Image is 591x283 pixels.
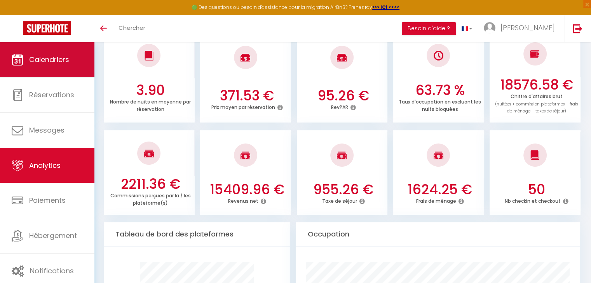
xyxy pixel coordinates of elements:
div: Tableau de bord des plateformes [104,222,290,247]
h3: 371.53 € [205,88,289,104]
p: Commissions perçues par la / les plateforme(s) [110,191,191,206]
p: Frais de ménage [416,196,456,204]
img: Super Booking [23,21,71,35]
img: NO IMAGE [434,51,443,60]
h3: 2211.36 € [108,176,193,192]
h3: 1624.25 € [398,181,482,198]
p: Taux d'occupation en excluant les nuits bloquées [399,97,481,112]
a: >>> ICI <<<< [372,4,399,10]
p: RevPAR [331,102,348,110]
span: Chercher [119,24,145,32]
h3: 3.90 [108,82,193,98]
span: Hébergement [29,231,77,240]
h3: 95.26 € [301,88,385,104]
p: Taxe de séjour [322,196,357,204]
span: Analytics [29,160,61,170]
img: ... [484,22,495,34]
span: Messages [29,125,65,135]
a: Chercher [113,15,151,42]
span: (nuitées + commission plateformes + frais de ménage + taxes de séjour) [495,101,578,114]
h3: 955.26 € [301,181,385,198]
img: NO IMAGE [530,49,540,59]
img: logout [573,24,582,33]
p: Nb checkin et checkout [504,196,560,204]
a: ... [PERSON_NAME] [478,15,565,42]
div: Occupation [296,222,580,247]
h3: 15409.96 € [205,181,289,198]
p: Revenus net [228,196,258,204]
h3: 63.73 % [398,82,482,98]
span: Notifications [30,266,74,276]
p: Nombre de nuits en moyenne par réservation [110,97,191,112]
h3: 18576.58 € [494,77,579,93]
h3: 50 [494,181,579,198]
span: Réservations [29,90,74,100]
p: Chiffre d'affaires brut [495,91,578,114]
span: [PERSON_NAME] [500,23,555,33]
button: Besoin d'aide ? [402,22,456,35]
span: Calendriers [29,55,69,64]
p: Prix moyen par réservation [211,102,275,110]
span: Paiements [29,195,66,205]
